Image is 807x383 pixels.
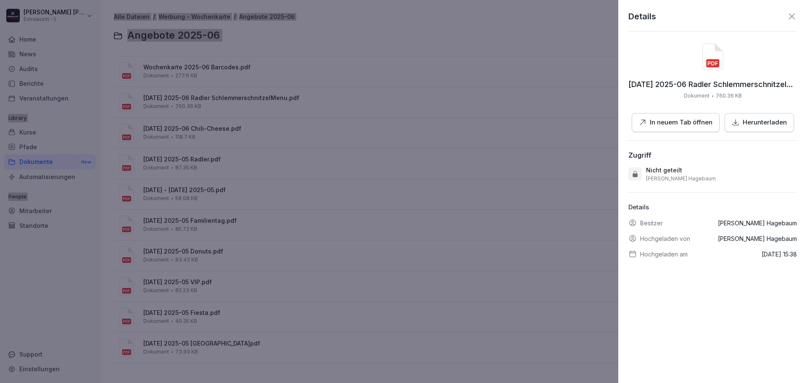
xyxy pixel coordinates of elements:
[718,219,797,227] p: [PERSON_NAME] Hagebaum
[628,10,656,23] p: Details
[640,219,663,227] p: Besitzer
[650,118,712,127] p: In neuem Tab öffnen
[628,203,797,212] p: Details
[716,92,742,100] p: 760.36 KB
[684,92,709,100] p: Dokument
[646,166,682,174] p: Nicht geteilt
[640,250,688,259] p: Hochgeladen am
[632,113,720,132] button: In neuem Tab öffnen
[718,234,797,243] p: [PERSON_NAME] Hagebaum
[743,118,787,127] p: Herunterladen
[628,151,651,159] div: Zugriff
[646,175,716,182] p: [PERSON_NAME] Hagebaum
[628,80,797,89] p: Donnerstag 2025-06 Radler SchlemmerschnitzelMenu.pdf
[762,250,797,259] p: [DATE] 15:38
[640,234,690,243] p: Hochgeladen von
[725,113,794,132] button: Herunterladen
